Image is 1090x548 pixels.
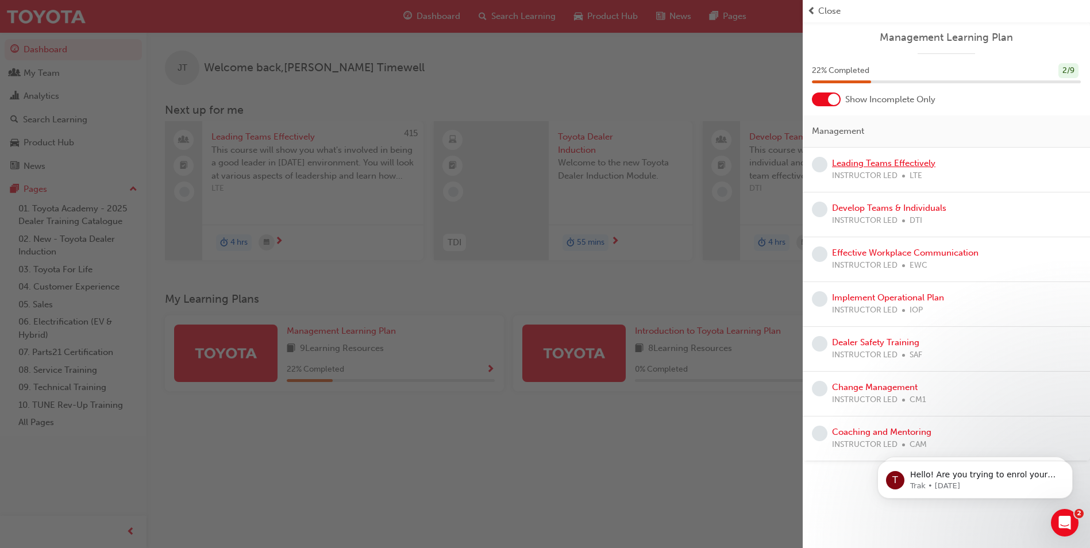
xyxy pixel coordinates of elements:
span: INSTRUCTOR LED [832,259,898,272]
span: prev-icon [807,5,816,18]
span: Management [812,125,864,138]
span: INSTRUCTOR LED [832,393,898,407]
span: INSTRUCTOR LED [832,438,898,451]
a: Coaching and Mentoring [832,427,931,437]
iframe: Intercom notifications message [860,437,1090,517]
span: INSTRUCTOR LED [832,349,898,362]
a: Leading Teams Effectively [832,158,935,168]
span: learningRecordVerb_NONE-icon [812,426,827,441]
span: learningRecordVerb_NONE-icon [812,291,827,307]
span: 2 [1074,509,1084,518]
a: Develop Teams & Individuals [832,203,946,213]
iframe: Intercom live chat [1051,509,1079,537]
a: Implement Operational Plan [832,292,944,303]
span: INSTRUCTOR LED [832,304,898,317]
span: learningRecordVerb_NONE-icon [812,157,827,172]
span: learningRecordVerb_NONE-icon [812,246,827,262]
span: DTI [910,214,922,227]
span: Close [818,5,841,18]
span: INSTRUCTOR LED [832,169,898,183]
a: Management Learning Plan [812,31,1081,44]
span: learningRecordVerb_NONE-icon [812,336,827,352]
span: CM1 [910,393,926,407]
span: learningRecordVerb_NONE-icon [812,381,827,396]
a: Effective Workplace Communication [832,248,979,258]
span: Show Incomplete Only [845,93,935,106]
span: LTE [910,169,922,183]
button: prev-iconClose [807,5,1085,18]
span: EWC [910,259,927,272]
a: Change Management [832,382,918,392]
span: learningRecordVerb_NONE-icon [812,202,827,217]
div: 2 / 9 [1058,63,1079,79]
a: Dealer Safety Training [832,337,919,348]
span: IOP [910,304,923,317]
span: SAF [910,349,922,362]
span: INSTRUCTOR LED [832,214,898,227]
span: 22 % Completed [812,64,869,78]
